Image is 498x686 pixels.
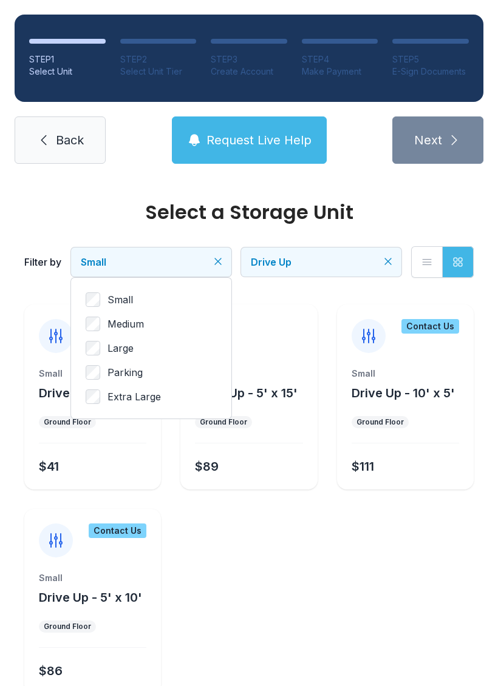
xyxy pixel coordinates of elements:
[107,365,143,380] span: Parking
[392,53,469,66] div: STEP 5
[352,386,455,400] span: Drive Up - 10' x 5'
[39,458,59,475] div: $41
[86,365,100,380] input: Parking
[352,368,459,380] div: Small
[107,341,134,355] span: Large
[107,317,144,331] span: Medium
[200,417,247,427] div: Ground Floor
[382,255,394,267] button: Clear filters
[195,368,302,380] div: Small
[44,417,91,427] div: Ground Floor
[81,256,106,268] span: Small
[241,247,401,277] button: Drive Up
[29,66,106,78] div: Select Unit
[86,389,100,404] input: Extra Large
[39,590,142,605] span: Drive Up - 5' x 10'
[39,662,63,679] div: $86
[86,292,100,307] input: Small
[302,53,378,66] div: STEP 4
[107,292,133,307] span: Small
[86,317,100,331] input: Medium
[86,341,100,355] input: Large
[211,66,287,78] div: Create Account
[120,66,197,78] div: Select Unit Tier
[56,132,84,149] span: Back
[107,389,161,404] span: Extra Large
[39,589,142,606] button: Drive Up - 5' x 10'
[24,255,61,269] div: Filter by
[356,417,404,427] div: Ground Floor
[44,622,91,631] div: Ground Floor
[89,523,146,538] div: Contact Us
[195,458,219,475] div: $89
[195,385,298,402] button: Drive Up - 5' x 15'
[195,386,298,400] span: Drive Up - 5' x 15'
[212,255,224,267] button: Clear filters
[24,203,474,222] div: Select a Storage Unit
[39,386,137,400] span: Drive Up - 5' x 5'
[251,256,292,268] span: Drive Up
[352,458,374,475] div: $111
[39,572,146,584] div: Small
[39,368,146,380] div: Small
[120,53,197,66] div: STEP 2
[414,132,442,149] span: Next
[29,53,106,66] div: STEP 1
[39,385,137,402] button: Drive Up - 5' x 5'
[352,385,455,402] button: Drive Up - 10' x 5'
[206,132,312,149] span: Request Live Help
[401,319,459,334] div: Contact Us
[211,53,287,66] div: STEP 3
[302,66,378,78] div: Make Payment
[392,66,469,78] div: E-Sign Documents
[71,247,231,277] button: Small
